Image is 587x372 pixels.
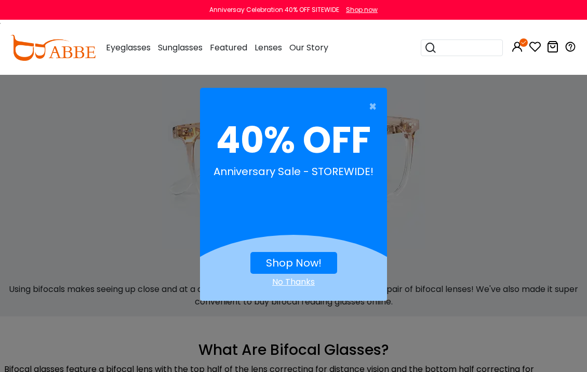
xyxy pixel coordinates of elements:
[369,96,382,117] span: ×
[341,5,378,14] a: Shop now
[208,117,379,164] div: 40% OFF
[266,256,322,270] a: Shop Now!
[250,252,337,274] button: Shop Now!
[210,42,247,54] span: Featured
[195,96,382,117] button: Close
[346,5,378,15] div: Shop now
[208,164,379,190] div: Anniversary Sale - STOREWIDE!
[255,42,282,54] span: Lenses
[200,276,387,288] div: Close
[289,42,328,54] span: Our Story
[209,5,339,15] div: Anniversay Celebration 40% OFF SITEWIDE
[106,42,151,54] span: Eyeglasses
[10,35,96,61] img: abbeglasses.com
[158,42,203,54] span: Sunglasses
